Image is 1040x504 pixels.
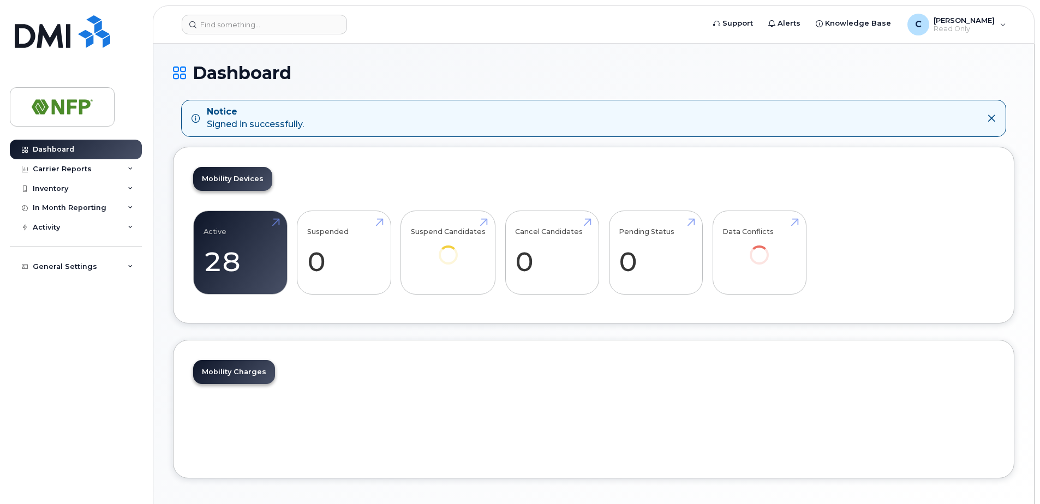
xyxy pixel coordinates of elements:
a: Active 28 [204,217,277,289]
a: Suspended 0 [307,217,381,289]
h1: Dashboard [173,63,1014,82]
a: Mobility Charges [193,360,275,384]
div: Signed in successfully. [207,106,304,131]
a: Cancel Candidates 0 [515,217,589,289]
a: Suspend Candidates [411,217,486,279]
a: Data Conflicts [722,217,796,279]
a: Mobility Devices [193,167,272,191]
a: Pending Status 0 [619,217,692,289]
strong: Notice [207,106,304,118]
